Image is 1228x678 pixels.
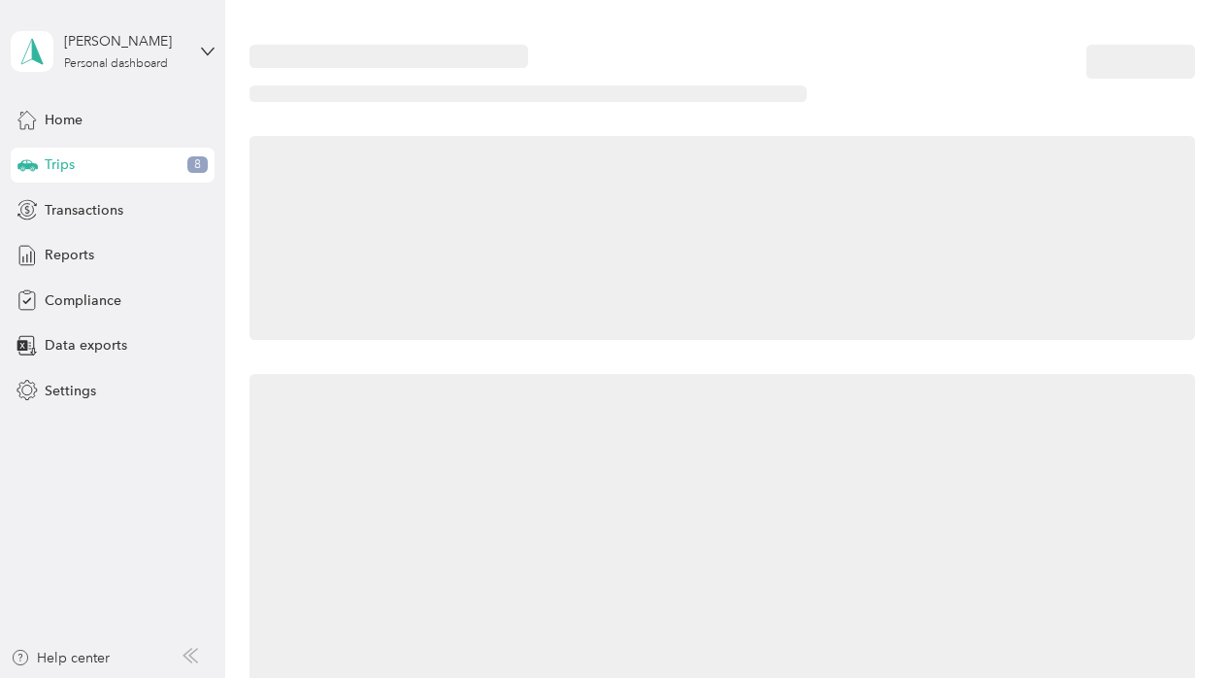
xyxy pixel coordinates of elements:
[45,335,127,356] span: Data exports
[1119,569,1228,678] iframe: Everlance-gr Chat Button Frame
[45,154,75,175] span: Trips
[45,381,96,401] span: Settings
[64,31,185,51] div: [PERSON_NAME]
[187,156,208,174] span: 8
[64,58,168,70] div: Personal dashboard
[45,290,121,311] span: Compliance
[45,200,123,220] span: Transactions
[45,245,94,265] span: Reports
[45,110,83,130] span: Home
[11,648,110,668] button: Help center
